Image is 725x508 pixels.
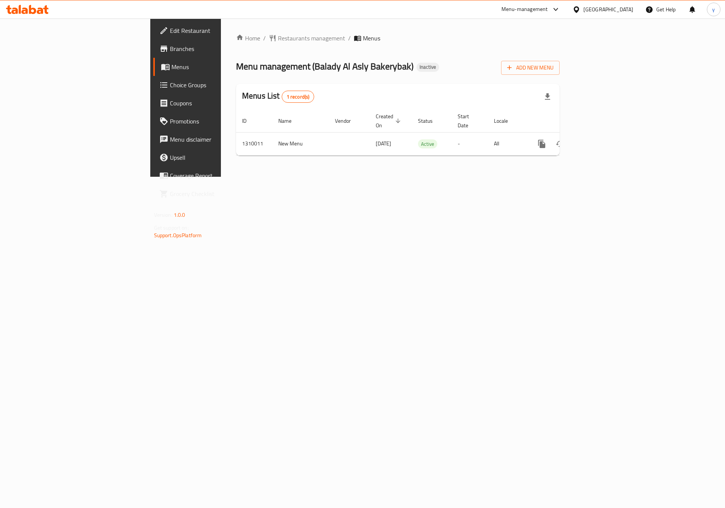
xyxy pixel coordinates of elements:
[154,230,202,240] a: Support.OpsPlatform
[363,34,380,43] span: Menus
[583,5,633,14] div: [GEOGRAPHIC_DATA]
[153,58,271,76] a: Menus
[236,58,413,75] span: Menu management ( Balady Al Asly Bakerybak )
[551,135,569,153] button: Change Status
[348,34,351,43] li: /
[170,26,265,35] span: Edit Restaurant
[153,94,271,112] a: Coupons
[494,116,518,125] span: Locale
[153,185,271,203] a: Grocery Checklist
[236,110,611,156] table: enhanced table
[242,116,256,125] span: ID
[376,139,391,148] span: [DATE]
[488,132,527,155] td: All
[335,116,361,125] span: Vendor
[282,91,315,103] div: Total records count
[153,130,271,148] a: Menu disclaimer
[170,80,265,90] span: Choice Groups
[538,88,557,106] div: Export file
[527,110,611,133] th: Actions
[174,210,185,220] span: 1.0.0
[501,61,560,75] button: Add New Menu
[458,112,479,130] span: Start Date
[171,62,265,71] span: Menus
[170,189,265,198] span: Grocery Checklist
[242,90,314,103] h2: Menus List
[154,223,189,233] span: Get support on:
[154,210,173,220] span: Version:
[416,63,439,72] div: Inactive
[282,93,314,100] span: 1 record(s)
[170,171,265,180] span: Coverage Report
[170,99,265,108] span: Coupons
[376,112,403,130] span: Created On
[278,34,345,43] span: Restaurants management
[153,22,271,40] a: Edit Restaurant
[153,40,271,58] a: Branches
[507,63,554,73] span: Add New Menu
[153,76,271,94] a: Choice Groups
[418,116,443,125] span: Status
[712,5,715,14] span: y
[452,132,488,155] td: -
[170,153,265,162] span: Upsell
[236,34,560,43] nav: breadcrumb
[418,140,437,148] span: Active
[533,135,551,153] button: more
[501,5,548,14] div: Menu-management
[170,117,265,126] span: Promotions
[272,132,329,155] td: New Menu
[269,34,345,43] a: Restaurants management
[170,44,265,53] span: Branches
[278,116,301,125] span: Name
[170,135,265,144] span: Menu disclaimer
[153,112,271,130] a: Promotions
[153,148,271,167] a: Upsell
[416,64,439,70] span: Inactive
[153,167,271,185] a: Coverage Report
